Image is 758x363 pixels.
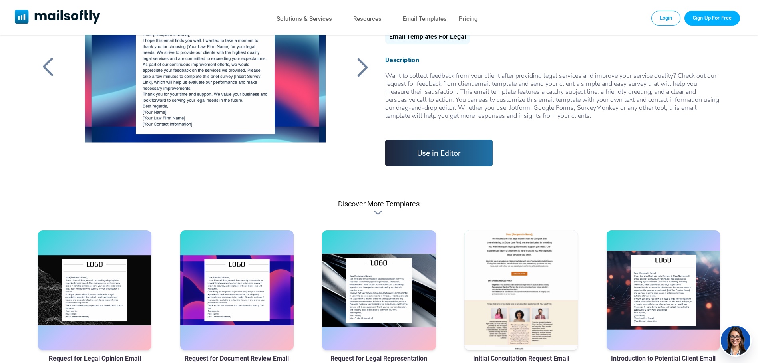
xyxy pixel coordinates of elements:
[385,71,720,128] span: Want to collect feedback from your client after providing legal services and improve your service...
[385,36,470,40] a: Email Templates For Legal
[15,10,101,25] a: Mailsoftly
[459,13,478,25] a: Pricing
[684,11,740,25] a: Trial
[185,355,289,362] a: Request for Document Review Email
[38,57,58,77] a: Back
[611,355,716,362] a: Introduction to Potential Client Email
[352,57,372,77] a: Back
[402,13,447,25] a: Email Templates
[353,13,382,25] a: Resources
[49,355,141,362] a: Request for Legal Opinion Email
[651,11,681,25] a: Login
[277,13,332,25] a: Solutions & Services
[338,200,420,208] div: Discover More Templates
[385,56,720,64] div: Description
[374,209,384,217] div: Discover More Templates
[385,140,493,166] a: Use in Editor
